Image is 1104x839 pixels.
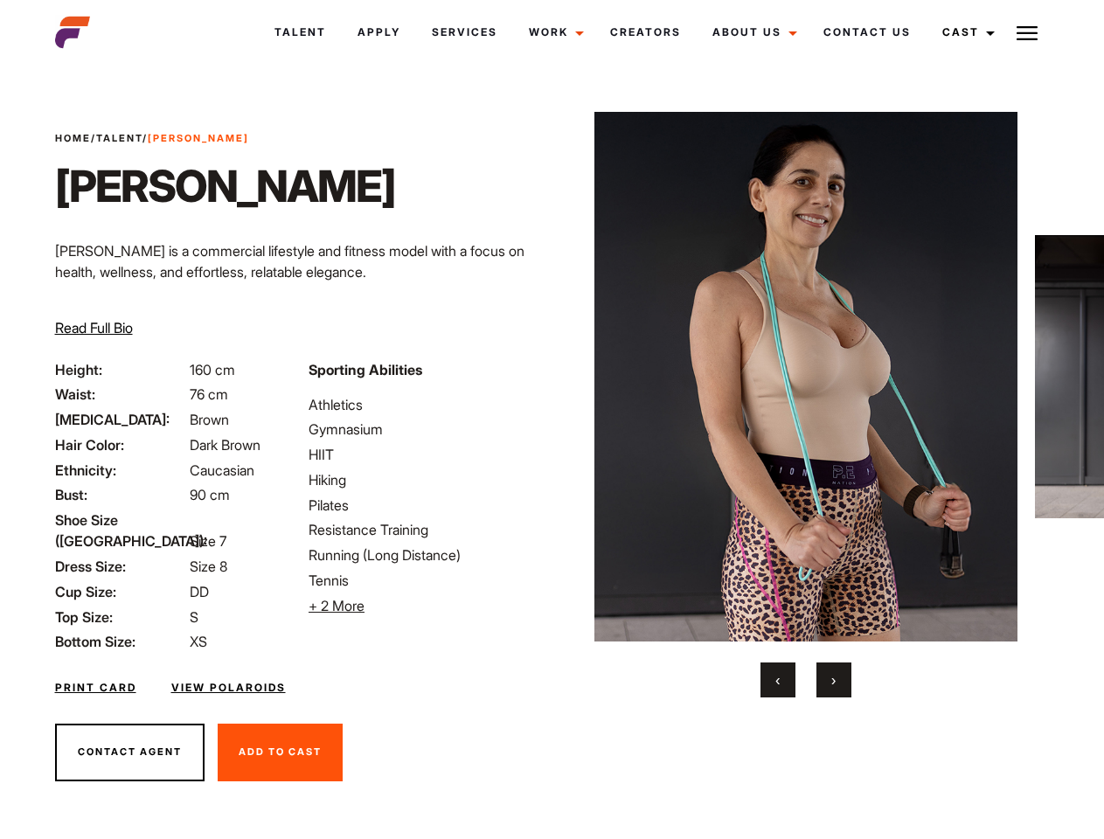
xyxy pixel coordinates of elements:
[190,361,235,378] span: 160 cm
[55,317,133,338] button: Read Full Bio
[55,384,186,405] span: Waist:
[190,385,228,403] span: 76 cm
[190,532,226,550] span: Size 7
[96,132,142,144] a: Talent
[190,583,209,600] span: DD
[190,633,207,650] span: XS
[55,319,133,336] span: Read Full Bio
[831,671,836,689] span: Next
[309,570,541,591] li: Tennis
[513,9,594,56] a: Work
[171,680,286,696] a: View Polaroids
[309,419,541,440] li: Gymnasium
[697,9,808,56] a: About Us
[55,409,186,430] span: [MEDICAL_DATA]:
[55,160,395,212] h1: [PERSON_NAME]
[190,486,230,503] span: 90 cm
[309,394,541,415] li: Athletics
[55,581,186,602] span: Cup Size:
[55,680,136,696] a: Print Card
[808,9,927,56] a: Contact Us
[55,359,186,380] span: Height:
[55,631,186,652] span: Bottom Size:
[55,15,90,50] img: cropped-aefm-brand-fav-22-square.png
[309,597,365,614] span: + 2 More
[190,558,227,575] span: Size 8
[594,9,697,56] a: Creators
[259,9,342,56] a: Talent
[927,9,1005,56] a: Cast
[309,519,541,540] li: Resistance Training
[55,132,91,144] a: Home
[55,484,186,505] span: Bust:
[239,745,322,758] span: Add To Cast
[190,461,254,479] span: Caucasian
[55,434,186,455] span: Hair Color:
[309,544,541,565] li: Running (Long Distance)
[190,411,229,428] span: Brown
[55,556,186,577] span: Dress Size:
[342,9,416,56] a: Apply
[55,607,186,628] span: Top Size:
[55,296,542,359] p: Through her modeling and wellness brand, HEAL, she inspires others on their wellness journeys—cha...
[309,444,541,465] li: HIIT
[775,671,780,689] span: Previous
[190,608,198,626] span: S
[55,131,249,146] span: / /
[1017,23,1038,44] img: Burger icon
[55,724,205,781] button: Contact Agent
[309,495,541,516] li: Pilates
[55,240,542,282] p: [PERSON_NAME] is a commercial lifestyle and fitness model with a focus on health, wellness, and e...
[218,724,343,781] button: Add To Cast
[55,460,186,481] span: Ethnicity:
[55,510,186,551] span: Shoe Size ([GEOGRAPHIC_DATA]):
[148,132,249,144] strong: [PERSON_NAME]
[309,361,422,378] strong: Sporting Abilities
[190,436,260,454] span: Dark Brown
[309,469,541,490] li: Hiking
[416,9,513,56] a: Services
